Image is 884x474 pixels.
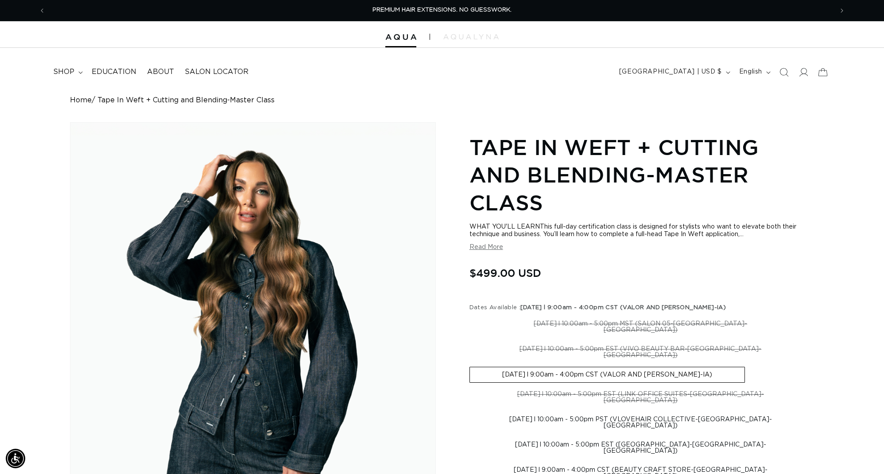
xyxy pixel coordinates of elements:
span: Education [92,67,136,77]
span: Tape In Weft + Cutting and Blending-Master Class [97,96,275,105]
span: [GEOGRAPHIC_DATA] | USD $ [619,67,722,77]
summary: Search [774,62,794,82]
label: [DATE] l 10:00am - 5:00pm MST (SALON 05-[GEOGRAPHIC_DATA]-[GEOGRAPHIC_DATA]) [469,316,812,338]
button: [GEOGRAPHIC_DATA] | USD $ [614,64,734,81]
span: $499.00 USD [469,264,541,281]
label: [DATE] l 10:00am - 5:00pm EST (LINK OFFICE SUITES-[GEOGRAPHIC_DATA]-[GEOGRAPHIC_DATA]) [469,387,812,408]
iframe: Chat Widget [840,431,884,474]
button: English [734,64,774,81]
a: About [142,62,179,82]
legend: Dates Available : [469,303,727,312]
nav: breadcrumbs [70,96,814,105]
span: shop [53,67,74,77]
label: [DATE] l 10:00am - 5:00pm EST (VIVO BEAUTY BAR-[GEOGRAPHIC_DATA]-[GEOGRAPHIC_DATA]) [469,342,812,363]
summary: shop [48,62,86,82]
span: Salon Locator [185,67,248,77]
span: About [147,67,174,77]
a: Education [86,62,142,82]
a: Home [70,96,92,105]
a: Salon Locator [179,62,254,82]
button: Next announcement [832,2,852,19]
span: PREMIUM HAIR EXTENSIONS. NO GUESSWORK. [372,7,512,13]
span: English [739,67,762,77]
label: [DATE] l 10:00am - 5:00pm EST ([GEOGRAPHIC_DATA]-[GEOGRAPHIC_DATA]-[GEOGRAPHIC_DATA]) [469,437,812,458]
div: WHAT YOU'LL LEARNThis full-day certification class is designed for stylists who want to elevate b... [469,223,814,238]
label: [DATE] l 9:00am - 4:00pm CST (VALOR AND [PERSON_NAME]-IA) [469,367,745,383]
img: aqualyna.com [443,34,499,39]
img: Aqua Hair Extensions [385,34,416,40]
button: Read More [469,244,503,251]
button: Previous announcement [32,2,52,19]
h1: Tape In Weft + Cutting and Blending-Master Class [469,133,814,216]
label: [DATE] l 10:00am - 5:00pm PST (VLOVEHAIR COLLECTIVE-[GEOGRAPHIC_DATA]-[GEOGRAPHIC_DATA]) [469,412,812,433]
div: Accessibility Menu [6,449,25,468]
span: [DATE] l 9:00am - 4:00pm CST (VALOR AND [PERSON_NAME]-IA) [520,305,726,311]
